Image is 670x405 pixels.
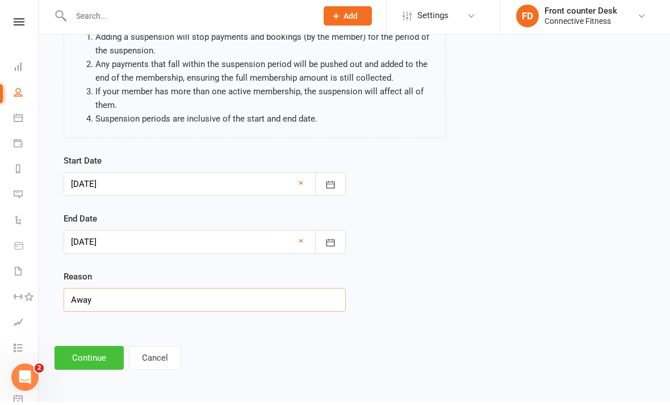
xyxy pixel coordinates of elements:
[417,6,449,31] span: Settings
[64,157,102,170] label: Start Date
[68,11,309,27] input: Search...
[14,58,39,83] a: Dashboard
[14,83,39,109] a: People
[344,14,358,23] span: Add
[545,19,617,29] div: Connective Fitness
[64,273,92,286] label: Reason
[14,135,39,160] a: Payments
[55,349,124,373] button: Continue
[14,160,39,186] a: Reports
[14,314,39,339] a: Assessments
[95,115,437,128] li: Suspension periods are inclusive of the start and end date.
[545,9,617,19] div: Front counter Desk
[64,291,346,315] input: Reason
[14,237,39,262] a: Product Sales
[11,366,39,394] iframe: Intercom live chat
[299,237,303,250] a: ×
[95,87,437,115] li: If your member has more than one active membership, the suspension will affect all of them.
[14,109,39,135] a: Calendar
[324,9,372,28] button: Add
[516,7,539,30] div: FD
[299,179,303,193] a: ×
[95,33,437,60] li: Adding a suspension will stop payments and bookings (by the member) for the period of the suspens...
[35,366,44,375] span: 2
[129,349,181,373] button: Cancel
[95,60,437,87] li: Any payments that fall within the suspension period will be pushed out and added to the end of th...
[64,215,97,228] label: End Date
[14,365,39,390] a: What's New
